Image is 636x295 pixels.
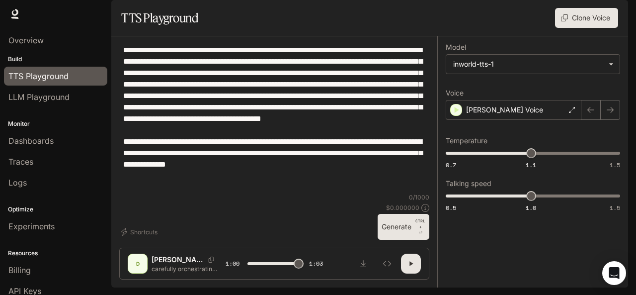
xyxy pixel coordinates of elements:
div: inworld-tts-1 [446,55,620,74]
span: 1.5 [610,161,620,169]
p: CTRL + [415,218,425,230]
p: carefully orchestrating life so that I would never feel harm, even as he walked the line between ... [152,265,220,273]
p: Temperature [446,137,487,144]
button: Clone Voice [555,8,618,28]
p: Model [446,44,466,51]
button: Download audio [353,254,373,274]
h1: TTS Playground [121,8,198,28]
div: D [130,256,146,272]
div: Open Intercom Messenger [602,261,626,285]
p: Voice [446,90,464,97]
p: ⏎ [415,218,425,236]
span: 1:00 [226,259,239,269]
span: 1.1 [526,161,536,169]
span: 0.7 [446,161,456,169]
p: [PERSON_NAME] Voice [466,105,543,115]
span: 1.0 [526,203,536,212]
p: [PERSON_NAME] Voice [152,255,204,265]
span: 1.5 [610,203,620,212]
button: GenerateCTRL +⏎ [378,214,429,240]
span: 1:03 [309,259,323,269]
span: 0.5 [446,203,456,212]
button: Inspect [377,254,397,274]
div: inworld-tts-1 [453,59,604,69]
p: Talking speed [446,180,491,187]
button: Copy Voice ID [204,257,218,263]
button: Shortcuts [119,224,161,240]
